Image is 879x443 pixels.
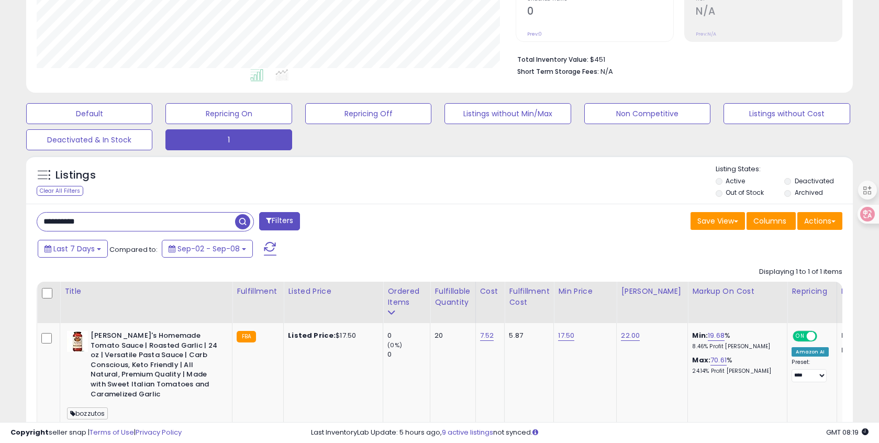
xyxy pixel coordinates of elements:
b: Short Term Storage Fees: [517,67,599,76]
a: 9 active listings [442,427,493,437]
div: % [692,331,779,350]
h5: Listings [55,168,96,183]
span: bozzutos [67,407,108,419]
div: 0 [387,331,430,340]
span: Last 7 Days [53,243,95,254]
h2: N/A [696,5,842,19]
button: Actions [797,212,842,230]
b: Listed Price: [288,330,336,340]
a: 22.00 [621,330,640,341]
span: Columns [753,216,786,226]
label: Archived [795,188,823,197]
button: Listings without Min/Max [444,103,571,124]
button: Filters [259,212,300,230]
img: 41fMehpTEWL._SL40_.jpg [67,331,88,352]
div: Listed Price [288,286,379,297]
button: Deactivated & In Stock [26,129,152,150]
button: 1 [165,129,292,150]
small: Prev: N/A [696,31,716,37]
span: OFF [816,332,832,341]
li: $451 [517,52,835,65]
span: Sep-02 - Sep-08 [177,243,240,254]
th: The percentage added to the cost of goods (COGS) that forms the calculator for Min & Max prices. [688,282,787,323]
div: Preset: [792,359,828,382]
small: Prev: 0 [527,31,542,37]
span: Compared to: [109,245,158,254]
div: 0 [387,350,430,359]
div: Displaying 1 to 1 of 1 items [759,267,842,277]
div: [PERSON_NAME] [621,286,683,297]
div: Fulfillable Quantity [435,286,471,308]
div: Ordered Items [387,286,426,308]
div: 5.87 [509,331,546,340]
a: 17.50 [558,330,574,341]
b: Min: [692,330,708,340]
small: (0%) [387,341,402,349]
span: ON [794,332,807,341]
p: 8.46% Profit [PERSON_NAME] [692,343,779,350]
a: Terms of Use [90,427,134,437]
div: % [692,356,779,375]
strong: Max: [841,345,860,355]
div: Fulfillment [237,286,279,297]
a: 7.52 [480,330,494,341]
span: N/A [600,67,613,76]
a: 19.68 [708,330,725,341]
div: Markup on Cost [692,286,783,297]
button: Sep-02 - Sep-08 [162,240,253,258]
div: Clear All Filters [37,186,83,196]
label: Active [726,176,745,185]
button: Columns [747,212,796,230]
button: Last 7 Days [38,240,108,258]
button: Save View [691,212,745,230]
strong: Copyright [10,427,49,437]
button: Repricing Off [305,103,431,124]
a: Privacy Policy [136,427,182,437]
p: 24.14% Profit [PERSON_NAME] [692,368,779,375]
button: Default [26,103,152,124]
button: Non Competitive [584,103,710,124]
strong: Min: [841,330,857,340]
div: Amazon AI [792,347,828,357]
b: Total Inventory Value: [517,55,588,64]
b: [PERSON_NAME]'s Homemade Tomato Sauce | Roasted Garlic | 24 oz | Versatile Pasta Sauce | Carb Con... [91,331,218,402]
div: Cost [480,286,500,297]
div: Min Price [558,286,612,297]
b: Max: [692,355,710,365]
button: Repricing On [165,103,292,124]
label: Deactivated [795,176,834,185]
div: Fulfillment Cost [509,286,549,308]
p: Listing States: [716,164,853,174]
a: 70.61 [710,355,727,366]
div: 20 [435,331,467,340]
small: FBA [237,331,256,342]
button: Listings without Cost [724,103,850,124]
div: $17.50 [288,331,375,340]
div: Last InventoryLab Update: 5 hours ago, not synced. [311,428,869,438]
div: Repricing [792,286,832,297]
div: Title [64,286,228,297]
div: seller snap | | [10,428,182,438]
label: Out of Stock [726,188,764,197]
h2: 0 [527,5,673,19]
span: 2025-09-17 08:19 GMT [826,427,869,437]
